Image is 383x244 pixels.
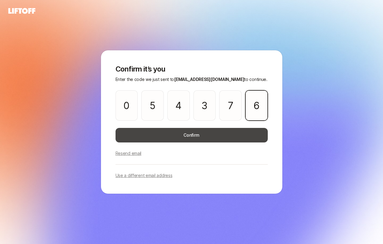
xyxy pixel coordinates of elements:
input: Please enter OTP character 5 [219,90,242,121]
input: Please enter OTP character 4 [193,90,216,121]
p: Confirm it’s you [116,65,268,73]
input: Please enter OTP character 3 [167,90,190,121]
input: Please enter OTP character 2 [141,90,164,121]
p: Enter the code we just sent to to continue. [116,76,268,83]
p: Use a different email address [116,172,173,179]
p: Resend email [116,150,142,157]
input: Please enter OTP character 6 [245,90,268,121]
span: [EMAIL_ADDRESS][DOMAIN_NAME] [174,77,244,82]
button: Confirm [116,128,268,142]
input: Please enter OTP character 1 [116,90,138,121]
